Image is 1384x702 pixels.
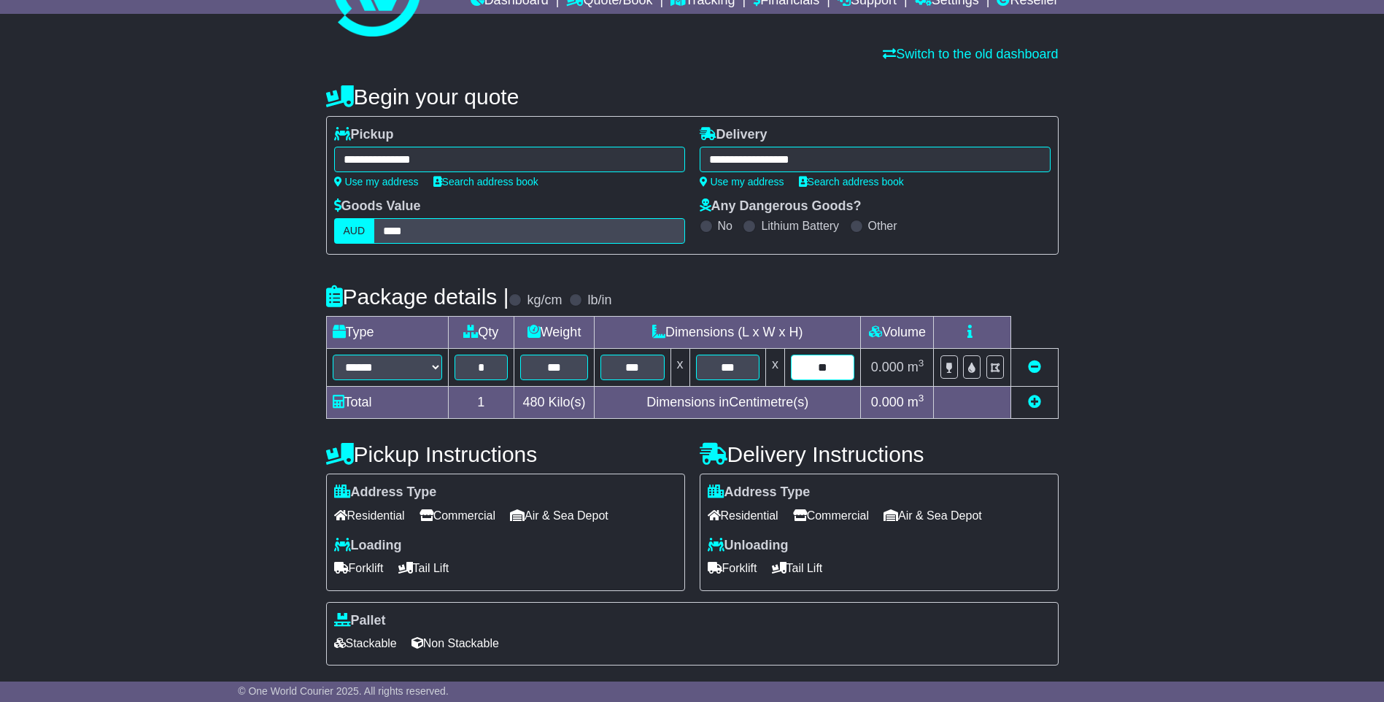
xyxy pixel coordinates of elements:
sup: 3 [919,393,924,404]
a: Search address book [799,176,904,188]
span: Stackable [334,632,397,655]
label: Unloading [708,538,789,554]
span: Tail Lift [398,557,449,579]
label: Pallet [334,613,386,629]
span: 0.000 [871,360,904,374]
a: Switch to the old dashboard [883,47,1058,61]
span: Non Stackable [411,632,499,655]
label: Delivery [700,127,768,143]
label: AUD [334,218,375,244]
span: m [908,395,924,409]
span: Residential [334,504,405,527]
span: Air & Sea Depot [510,504,608,527]
td: Dimensions in Centimetre(s) [595,387,861,419]
span: Commercial [793,504,869,527]
span: Tail Lift [772,557,823,579]
td: Volume [861,317,934,349]
label: Pickup [334,127,394,143]
label: Loading [334,538,402,554]
span: m [908,360,924,374]
a: Use my address [334,176,419,188]
h4: Package details | [326,285,509,309]
label: Address Type [334,485,437,501]
td: Kilo(s) [514,387,595,419]
a: Add new item [1028,395,1041,409]
span: Commercial [420,504,495,527]
label: Other [868,219,897,233]
td: Weight [514,317,595,349]
a: Use my address [700,176,784,188]
td: Dimensions (L x W x H) [595,317,861,349]
sup: 3 [919,358,924,369]
label: Any Dangerous Goods? [700,198,862,215]
label: Lithium Battery [761,219,839,233]
span: © One World Courier 2025. All rights reserved. [238,685,449,697]
td: Qty [448,317,514,349]
td: Total [326,387,448,419]
td: Type [326,317,448,349]
span: Forklift [334,557,384,579]
td: 1 [448,387,514,419]
td: x [765,349,784,387]
label: Address Type [708,485,811,501]
label: lb/in [587,293,611,309]
label: No [718,219,732,233]
h4: Begin your quote [326,85,1059,109]
label: Goods Value [334,198,421,215]
a: Remove this item [1028,360,1041,374]
label: kg/cm [527,293,562,309]
h4: Pickup Instructions [326,442,685,466]
span: Air & Sea Depot [884,504,982,527]
span: 480 [523,395,545,409]
a: Search address book [433,176,538,188]
span: 0.000 [871,395,904,409]
span: Forklift [708,557,757,579]
span: Residential [708,504,778,527]
td: x [670,349,689,387]
h4: Delivery Instructions [700,442,1059,466]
